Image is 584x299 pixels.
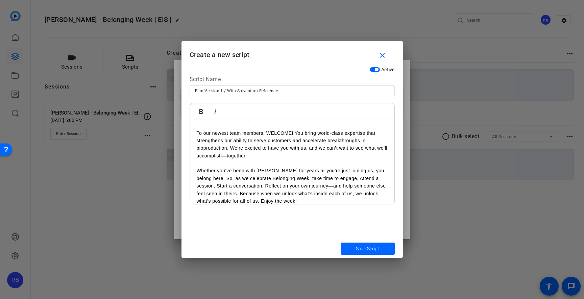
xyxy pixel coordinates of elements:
[197,167,388,205] p: Whether you’ve been with [PERSON_NAME] for years or you’re just joining us, you belong here. So, ...
[341,243,395,255] button: Save Script
[197,129,388,160] p: To our newest team members, WELCOME! You bring world-class expertise that strengthens our ability...
[181,41,403,63] h1: Create a new script
[195,105,208,118] button: Bold (⌘B)
[378,51,387,60] mat-icon: close
[356,245,379,252] span: Save Script
[209,105,222,118] button: Italic (⌘I)
[381,67,395,72] span: Active
[195,87,389,95] input: Enter Script Name
[190,75,395,85] div: Script Name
